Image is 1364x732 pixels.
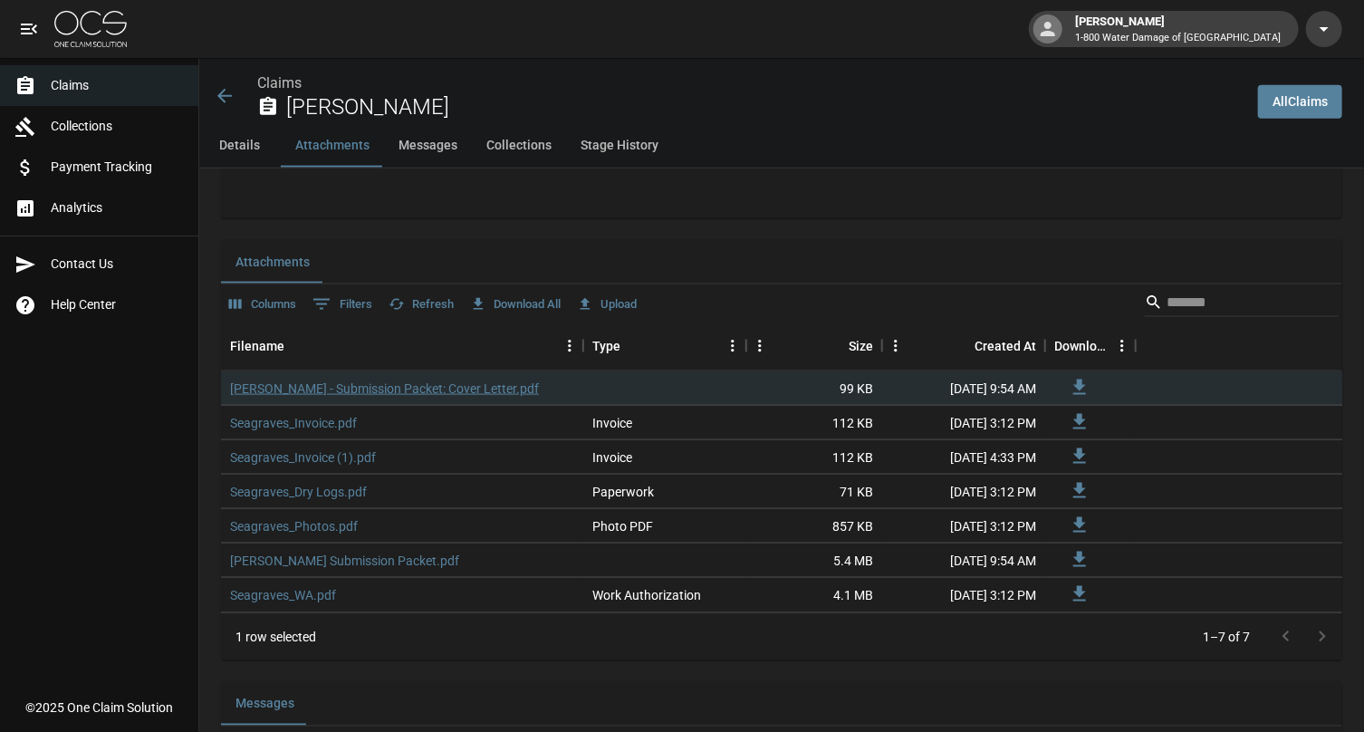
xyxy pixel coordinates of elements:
span: Payment Tracking [51,158,184,177]
div: © 2025 One Claim Solution [25,698,173,717]
button: Refresh [384,291,458,319]
a: Seagraves_Photos.pdf [230,517,358,535]
div: Invoice [592,448,632,467]
div: Created At [975,321,1036,371]
div: Photo PDF [592,517,653,535]
div: 1 row selected [235,628,316,646]
p: 1-800 Water Damage of [GEOGRAPHIC_DATA] [1075,31,1281,46]
button: Collections [472,124,566,168]
div: 5.4 MB [746,544,882,578]
div: Size [849,321,873,371]
div: related-list tabs [221,240,1342,284]
div: Paperwork [592,483,654,501]
div: Download [1045,321,1136,371]
img: ocs-logo-white-transparent.png [54,11,127,47]
button: Menu [746,332,773,360]
span: Collections [51,117,184,136]
button: open drawer [11,11,47,47]
div: [DATE] 9:54 AM [882,544,1045,578]
div: 99 KB [746,371,882,406]
div: Filename [230,321,284,371]
button: Download All [466,291,565,319]
div: 71 KB [746,475,882,509]
button: Details [199,124,281,168]
div: Created At [882,321,1045,371]
div: related-list tabs [221,682,1342,726]
span: Claims [51,76,184,95]
span: Contact Us [51,255,184,274]
p: 1–7 of 7 [1203,628,1250,646]
a: [PERSON_NAME] - Submission Packet: Cover Letter.pdf [230,380,539,398]
button: Show filters [308,290,377,319]
div: [PERSON_NAME] [1068,13,1288,45]
a: AllClaims [1258,85,1342,119]
div: 4.1 MB [746,578,882,612]
button: Messages [221,682,309,726]
div: 857 KB [746,509,882,544]
button: Upload [572,291,641,319]
a: Claims [257,74,302,91]
div: Work Authorization [592,586,701,604]
h2: [PERSON_NAME] [286,94,1244,120]
button: Stage History [566,124,673,168]
button: Menu [719,332,746,360]
div: 112 KB [746,406,882,440]
button: Menu [882,332,909,360]
a: [PERSON_NAME] Submission Packet.pdf [230,552,459,570]
span: Analytics [51,198,184,217]
div: Filename [221,321,583,371]
div: Invoice [592,414,632,432]
div: [DATE] 3:12 PM [882,578,1045,612]
div: Type [583,321,746,371]
div: [DATE] 9:54 AM [882,371,1045,406]
div: 112 KB [746,440,882,475]
a: Seagraves_Dry Logs.pdf [230,483,367,501]
span: Help Center [51,295,184,314]
a: Seagraves_Invoice (1).pdf [230,448,376,467]
button: Menu [1109,332,1136,360]
a: Seagraves_WA.pdf [230,586,336,604]
button: Select columns [225,291,301,319]
div: [DATE] 3:12 PM [882,406,1045,440]
button: Attachments [221,240,324,284]
div: [DATE] 3:12 PM [882,475,1045,509]
div: Size [746,321,882,371]
button: Menu [556,332,583,360]
div: Download [1054,321,1109,371]
div: [DATE] 3:12 PM [882,509,1045,544]
div: anchor tabs [199,124,1364,168]
a: Seagraves_Invoice.pdf [230,414,357,432]
button: Attachments [281,124,384,168]
div: Type [592,321,620,371]
div: Search [1145,288,1339,321]
button: Messages [384,124,472,168]
div: [DATE] 4:33 PM [882,440,1045,475]
nav: breadcrumb [257,72,1244,94]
